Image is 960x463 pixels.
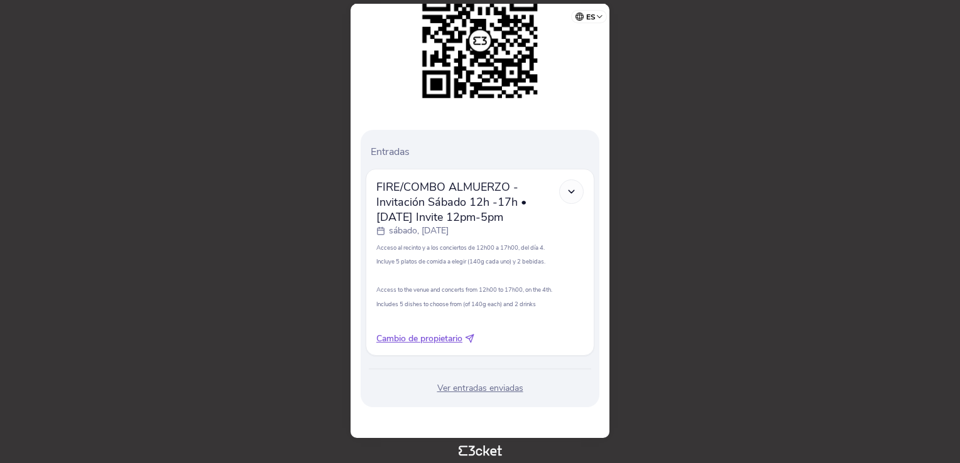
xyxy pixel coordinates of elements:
[376,285,584,294] p: Access to the venue and concerts from 12h00 to 17h00, on the 4th.
[376,300,584,308] p: Includes 5 dishes to choose from (of 140g each) and 2 drinks
[376,243,584,252] p: Acceso al recinto y a los conciertos de 12h00 a 17h00, del día 4.
[376,257,584,265] p: Incluye 5 platos de comida a elegir (140g cada uno) y 2 bebidas.
[371,145,594,159] p: Entradas
[376,333,462,345] span: Cambio de propietario
[389,225,449,237] p: sábado, [DATE]
[366,382,594,395] div: Ver entradas enviadas
[376,179,559,225] span: FIRE/COMBO ALMUERZO - Invitación Sábado 12h -17h • [DATE] Invite 12pm-5pm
